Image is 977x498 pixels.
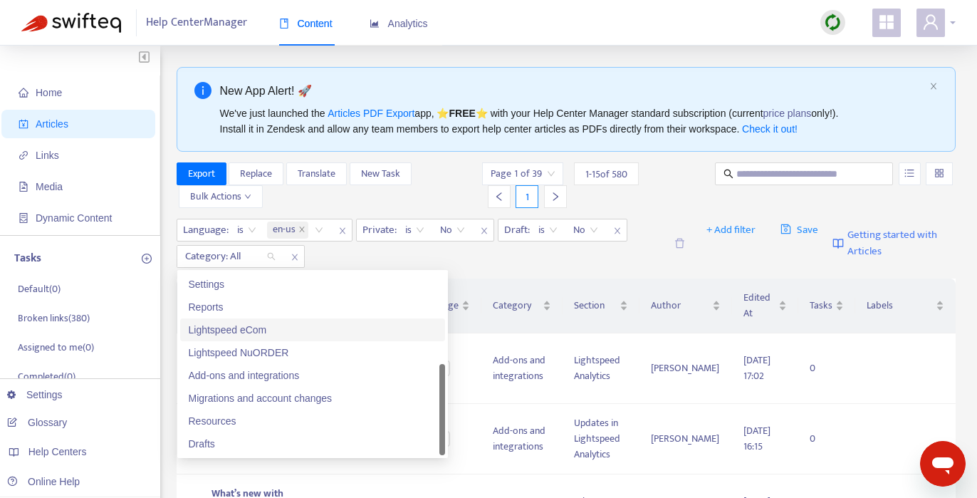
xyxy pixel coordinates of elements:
span: plus-circle [142,254,152,264]
span: Media [36,181,63,192]
img: image-link [832,238,844,249]
div: Drafts [180,432,445,455]
div: Settings [189,276,437,292]
span: left [494,192,504,202]
span: New Task [361,166,400,182]
p: Tasks [14,250,41,267]
span: search [723,169,733,179]
span: container [19,213,28,223]
td: [PERSON_NAME] [639,333,732,404]
span: Section [574,298,617,313]
div: Add-ons and integrations [189,368,437,383]
span: Analytics [370,18,428,29]
div: We've just launched the app, ⭐ ⭐️ with your Help Center Manager standard subscription (current on... [220,105,924,137]
div: Lightspeed eCom [189,322,437,338]
button: New Task [350,162,412,185]
td: [PERSON_NAME] [639,404,732,474]
div: Reports [180,296,445,318]
td: Updates in Lightspeed Analytics [563,404,639,474]
div: Migrations and account changes [189,390,437,406]
div: Resources [180,410,445,432]
span: Translate [298,166,335,182]
div: Migrations and account changes [180,387,445,410]
span: Export [188,166,215,182]
p: Broken links ( 380 ) [18,311,90,326]
span: unordered-list [904,168,914,178]
span: Getting started with Articles [847,227,956,259]
div: Settings [180,273,445,296]
b: FREE [449,108,475,119]
span: delete [674,238,685,249]
th: Section [563,279,639,333]
span: book [279,19,289,28]
p: Default ( 0 ) [18,281,61,296]
div: Add-ons and integrations [180,364,445,387]
span: close [333,222,352,239]
span: Author [651,298,709,313]
th: Category [481,279,563,333]
a: Check it out! [742,123,798,135]
span: Home [36,87,62,98]
p: Completed ( 0 ) [18,369,75,384]
span: Tasks [810,298,832,313]
span: No [440,219,465,241]
span: Category [493,298,540,313]
td: Lightspeed Analytics [563,333,639,404]
span: Links [36,150,59,161]
a: Online Help [7,476,80,487]
span: Dynamic Content [36,212,112,224]
span: [DATE] 17:02 [743,352,770,384]
span: down [244,193,251,200]
th: Labels [855,279,956,333]
a: Glossary [7,417,67,428]
img: sync.dc5367851b00ba804db3.png [824,14,842,31]
button: Translate [286,162,347,185]
th: Edited At [732,279,798,333]
span: save [780,224,791,234]
td: 0 [798,333,855,404]
span: Save [780,222,818,239]
th: Tasks [798,279,855,333]
a: Articles PDF Export [328,108,414,119]
span: Edited At [743,290,775,321]
span: No [573,219,598,241]
td: Add-ons and integrations [481,333,563,404]
span: is [237,219,256,241]
img: Swifteq [21,13,121,33]
span: file-image [19,182,28,192]
div: New App Alert! 🚀 [220,82,924,100]
span: Replace [240,166,272,182]
div: Drafts [189,436,437,452]
iframe: Button to launch messaging window [920,441,966,487]
a: Getting started with Articles [832,219,956,268]
span: 1 - 15 of 580 [585,167,627,182]
th: Author [639,279,732,333]
td: Add-ons and integrations [481,404,563,474]
span: en-us [273,222,296,239]
span: + Add filter [706,222,756,239]
a: price plans [763,108,812,119]
span: is [538,219,558,241]
button: Export [177,162,226,185]
span: area-chart [370,19,380,28]
span: [DATE] 16:15 [743,422,770,455]
span: link [19,150,28,160]
span: close [286,249,304,266]
span: Content [279,18,333,29]
span: account-book [19,119,28,129]
span: en-us [267,222,308,239]
span: Draft : [498,219,532,241]
span: Help Centers [28,446,87,457]
div: Reports [189,299,437,315]
span: Private : [357,219,399,241]
button: + Add filter [696,219,766,242]
button: Replace [229,162,283,185]
button: close [929,82,938,91]
div: 1 [516,185,538,208]
div: Lightspeed eCom [180,318,445,341]
button: Bulk Actionsdown [179,185,263,208]
span: close [929,82,938,90]
span: user [922,14,939,31]
p: Assigned to me ( 0 ) [18,340,94,355]
span: close [608,222,627,239]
